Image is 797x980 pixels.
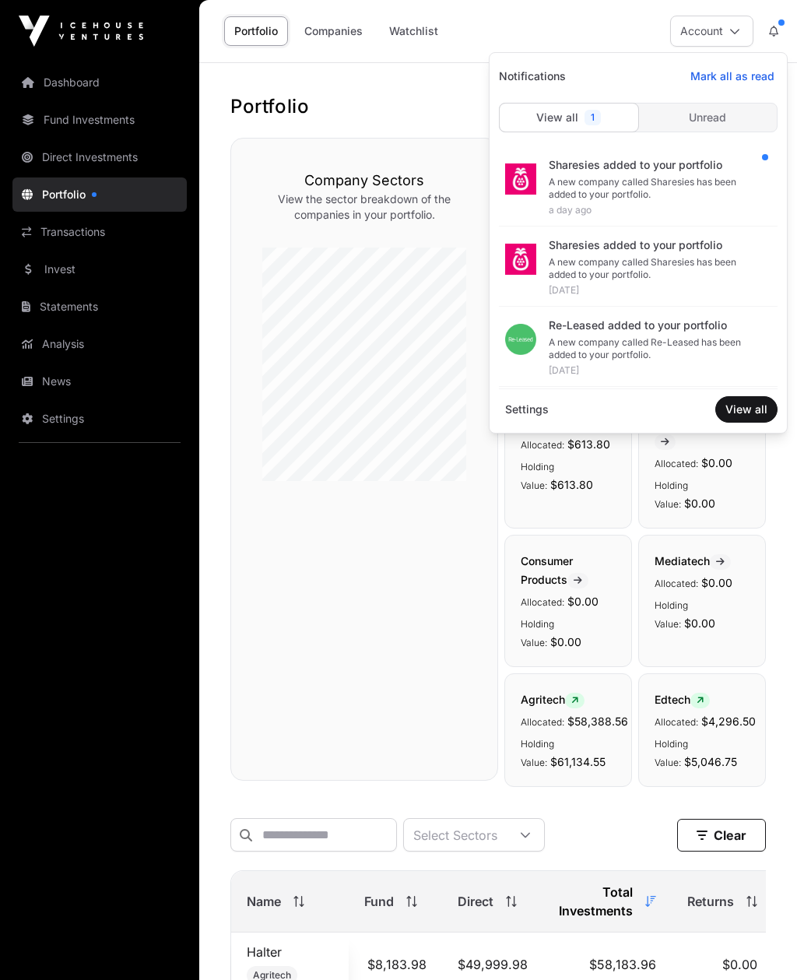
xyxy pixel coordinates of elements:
[521,439,564,451] span: Allocated:
[230,94,766,119] h1: Portfolio
[559,883,633,920] span: Total Investments
[684,616,715,630] span: $0.00
[549,176,765,201] div: A new company called Sharesies has been added to your portfolio.
[521,693,585,706] span: Agritech
[521,738,554,768] span: Holding Value:
[655,693,710,706] span: Edtech
[655,554,731,567] span: Mediatech
[499,395,555,423] a: Settings
[655,716,698,728] span: Allocated:
[12,364,187,399] a: News
[262,170,466,191] h3: Company Sectors
[549,256,765,281] div: A new company called Sharesies has been added to your portfolio.
[12,402,187,436] a: Settings
[549,284,765,297] div: [DATE]
[458,892,493,911] span: Direct
[690,68,774,84] span: Mark all as read
[549,318,765,333] div: Re-Leased added to your portfolio
[725,402,767,417] span: View all
[549,237,765,253] div: Sharesies added to your portfolio
[521,716,564,728] span: Allocated:
[715,396,778,423] button: View all
[687,892,734,911] span: Returns
[655,578,698,589] span: Allocated:
[379,16,448,46] a: Watchlist
[493,62,572,90] span: Notifications
[701,715,756,728] span: $4,296.50
[689,110,726,125] span: Unread
[655,479,688,510] span: Holding Value:
[550,635,581,648] span: $0.00
[677,819,766,852] button: Clear
[12,65,187,100] a: Dashboard
[684,497,715,510] span: $0.00
[550,755,606,768] span: $61,134.55
[549,157,765,173] div: Sharesies added to your portfolio
[262,191,466,223] p: View the sector breakdown of the companies in your portfolio.
[550,478,593,491] span: $613.80
[567,715,628,728] span: $58,388.56
[247,892,281,911] span: Name
[549,336,765,361] div: A new company called Re-Leased has been added to your portfolio.
[224,16,288,46] a: Portfolio
[505,163,536,195] img: sharesies_logo.jpeg
[521,554,588,586] span: Consumer Products
[521,596,564,608] span: Allocated:
[701,456,732,469] span: $0.00
[719,905,797,980] iframe: Chat Widget
[549,364,765,377] div: [DATE]
[499,148,778,227] a: Sharesies added to your portfolioA new company called Sharesies has been added to your portfolio....
[684,755,737,768] span: $5,046.75
[499,308,778,387] a: Re-Leased added to your portfolioA new company called Re-Leased has been added to your portfolio....
[670,16,753,47] button: Account
[12,215,187,249] a: Transactions
[12,327,187,361] a: Analysis
[701,576,732,589] span: $0.00
[655,738,688,768] span: Holding Value:
[12,103,187,137] a: Fund Investments
[364,892,394,911] span: Fund
[12,252,187,286] a: Invest
[567,595,599,608] span: $0.00
[655,458,698,469] span: Allocated:
[12,140,187,174] a: Direct Investments
[567,437,610,451] span: $613.80
[499,228,778,307] a: Sharesies added to your portfolioA new company called Sharesies has been added to your portfolio....
[681,64,784,89] button: Mark all as read
[505,244,536,275] img: sharesies_logo.jpeg
[521,461,554,491] span: Holding Value:
[404,819,507,851] div: Select Sectors
[12,290,187,324] a: Statements
[655,599,688,630] span: Holding Value:
[19,16,143,47] img: Icehouse Ventures Logo
[12,177,187,212] a: Portfolio
[505,324,536,355] img: download.png
[247,944,282,960] a: Halter
[294,16,373,46] a: Companies
[549,204,765,216] div: a day ago
[521,618,554,648] span: Holding Value:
